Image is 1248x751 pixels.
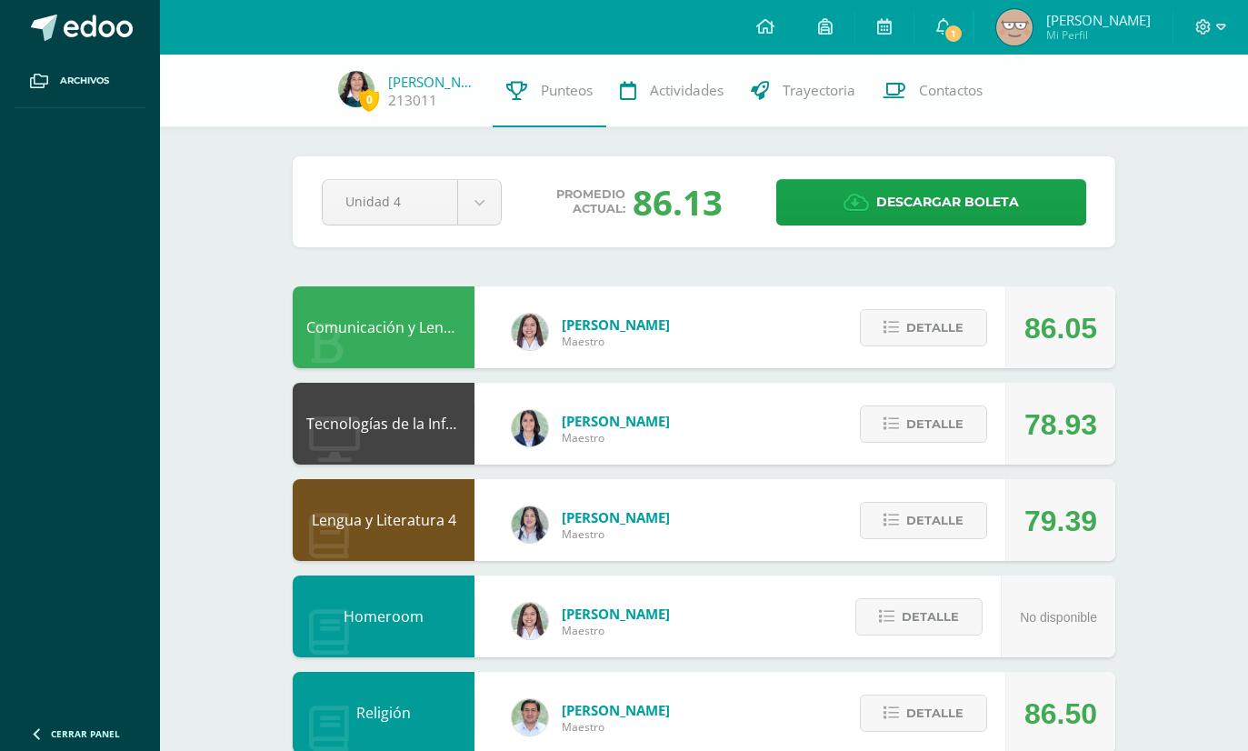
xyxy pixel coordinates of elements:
[345,180,434,223] span: Unidad 4
[906,696,963,730] span: Detalle
[906,504,963,537] span: Detalle
[562,334,670,349] span: Maestro
[512,410,548,446] img: 7489ccb779e23ff9f2c3e89c21f82ed0.png
[1024,480,1097,562] div: 79.39
[1046,11,1151,29] span: [PERSON_NAME]
[1024,287,1097,369] div: 86.05
[562,526,670,542] span: Maestro
[512,699,548,736] img: f767cae2d037801592f2ba1a5db71a2a.png
[51,727,120,740] span: Cerrar panel
[562,315,670,334] span: [PERSON_NAME]
[919,81,983,100] span: Contactos
[996,9,1033,45] img: 4f584a23ab57ed1d5ae0c4d956f68ee2.png
[493,55,606,127] a: Punteos
[512,603,548,639] img: acecb51a315cac2de2e3deefdb732c9f.png
[860,502,987,539] button: Detalle
[562,508,670,526] span: [PERSON_NAME]
[293,576,474,657] div: Homeroom
[860,406,987,443] button: Detalle
[650,81,724,100] span: Actividades
[388,73,479,91] a: [PERSON_NAME]
[869,55,996,127] a: Contactos
[323,180,501,225] a: Unidad 4
[1046,27,1151,43] span: Mi Perfil
[906,311,963,345] span: Detalle
[338,71,374,107] img: 8670e599328e1b651da57b5535759df0.png
[512,314,548,350] img: acecb51a315cac2de2e3deefdb732c9f.png
[906,407,963,441] span: Detalle
[943,24,963,44] span: 1
[562,701,670,719] span: [PERSON_NAME]
[541,81,593,100] span: Punteos
[60,74,109,88] span: Archivos
[860,309,987,346] button: Detalle
[860,695,987,732] button: Detalle
[562,412,670,430] span: [PERSON_NAME]
[388,91,437,110] a: 213011
[293,479,474,561] div: Lengua y Literatura 4
[1020,610,1097,625] span: No disponible
[293,383,474,465] div: Tecnologías de la Información y la Comunicación 4
[15,55,145,108] a: Archivos
[783,81,855,100] span: Trayectoria
[359,88,379,111] span: 0
[1024,384,1097,466] div: 78.93
[633,178,723,225] div: 86.13
[293,286,474,368] div: Comunicación y Lenguaje L3 Inglés 4
[562,719,670,735] span: Maestro
[876,180,1019,225] span: Descargar boleta
[562,430,670,446] span: Maestro
[562,605,670,623] span: [PERSON_NAME]
[855,598,983,636] button: Detalle
[737,55,869,127] a: Trayectoria
[562,623,670,638] span: Maestro
[556,187,625,216] span: Promedio actual:
[512,506,548,543] img: df6a3bad71d85cf97c4a6d1acf904499.png
[606,55,737,127] a: Actividades
[902,600,959,634] span: Detalle
[776,179,1086,225] a: Descargar boleta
